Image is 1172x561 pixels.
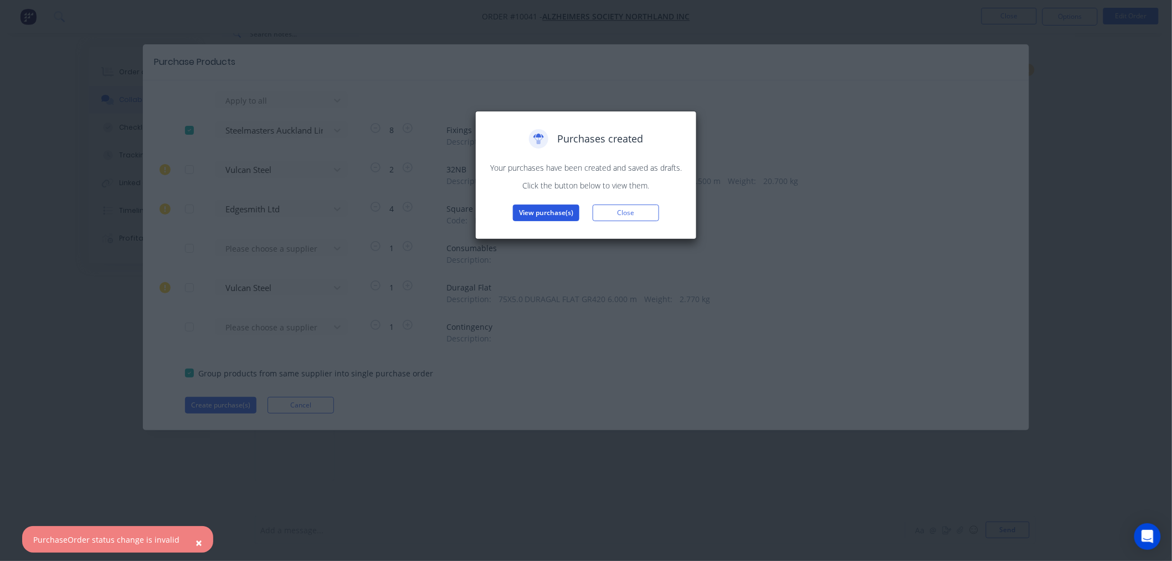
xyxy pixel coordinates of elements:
button: Close [184,529,213,556]
span: × [196,535,202,550]
button: Close [593,205,659,221]
span: Purchases created [557,131,643,146]
p: Your purchases have been created and saved as drafts. [487,162,685,174]
div: Open Intercom Messenger [1134,523,1161,550]
p: Click the button below to view them. [487,180,685,191]
button: View purchase(s) [513,205,579,221]
div: PurchaseOrder status change is invalid [33,534,179,545]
